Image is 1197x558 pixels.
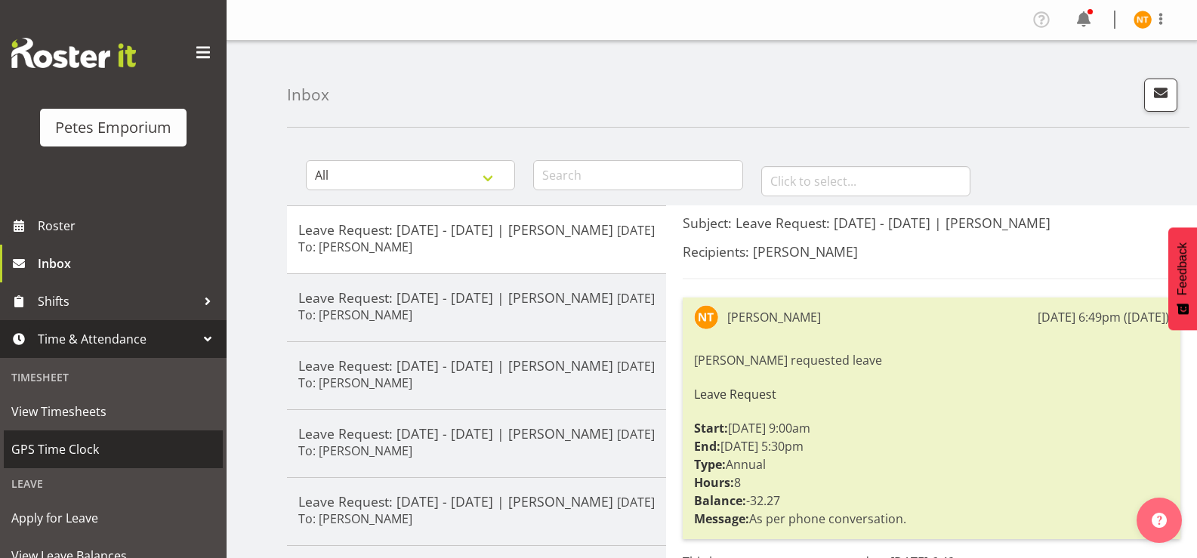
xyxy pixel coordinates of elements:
[287,86,329,103] h4: Inbox
[694,510,749,527] strong: Message:
[727,308,821,326] div: [PERSON_NAME]
[683,243,1180,260] h5: Recipients: [PERSON_NAME]
[11,507,215,529] span: Apply for Leave
[298,425,655,442] h5: Leave Request: [DATE] - [DATE] | [PERSON_NAME]
[694,305,718,329] img: nicole-thomson8388.jpg
[298,239,412,254] h6: To: [PERSON_NAME]
[4,468,223,499] div: Leave
[11,400,215,423] span: View Timesheets
[298,221,655,238] h5: Leave Request: [DATE] - [DATE] | [PERSON_NAME]
[298,357,655,374] h5: Leave Request: [DATE] - [DATE] | [PERSON_NAME]
[38,290,196,313] span: Shifts
[38,252,219,275] span: Inbox
[694,420,728,436] strong: Start:
[694,387,1169,401] h6: Leave Request
[298,307,412,322] h6: To: [PERSON_NAME]
[55,116,171,139] div: Petes Emporium
[298,443,412,458] h6: To: [PERSON_NAME]
[617,221,655,239] p: [DATE]
[694,456,726,473] strong: Type:
[533,160,742,190] input: Search
[38,214,219,237] span: Roster
[617,425,655,443] p: [DATE]
[617,357,655,375] p: [DATE]
[11,38,136,68] img: Rosterit website logo
[4,430,223,468] a: GPS Time Clock
[1038,308,1169,326] div: [DATE] 6:49pm ([DATE])
[1176,242,1189,295] span: Feedback
[38,328,196,350] span: Time & Attendance
[617,493,655,511] p: [DATE]
[683,214,1180,231] h5: Subject: Leave Request: [DATE] - [DATE] | [PERSON_NAME]
[298,493,655,510] h5: Leave Request: [DATE] - [DATE] | [PERSON_NAME]
[298,375,412,390] h6: To: [PERSON_NAME]
[694,438,720,455] strong: End:
[694,347,1169,532] div: [PERSON_NAME] requested leave [DATE] 9:00am [DATE] 5:30pm Annual 8 -32.27 As per phone conversation.
[4,499,223,537] a: Apply for Leave
[694,474,734,491] strong: Hours:
[298,511,412,526] h6: To: [PERSON_NAME]
[1134,11,1152,29] img: nicole-thomson8388.jpg
[298,289,655,306] h5: Leave Request: [DATE] - [DATE] | [PERSON_NAME]
[1168,227,1197,330] button: Feedback - Show survey
[1152,513,1167,528] img: help-xxl-2.png
[11,438,215,461] span: GPS Time Clock
[694,492,746,509] strong: Balance:
[617,289,655,307] p: [DATE]
[761,166,970,196] input: Click to select...
[4,393,223,430] a: View Timesheets
[4,362,223,393] div: Timesheet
